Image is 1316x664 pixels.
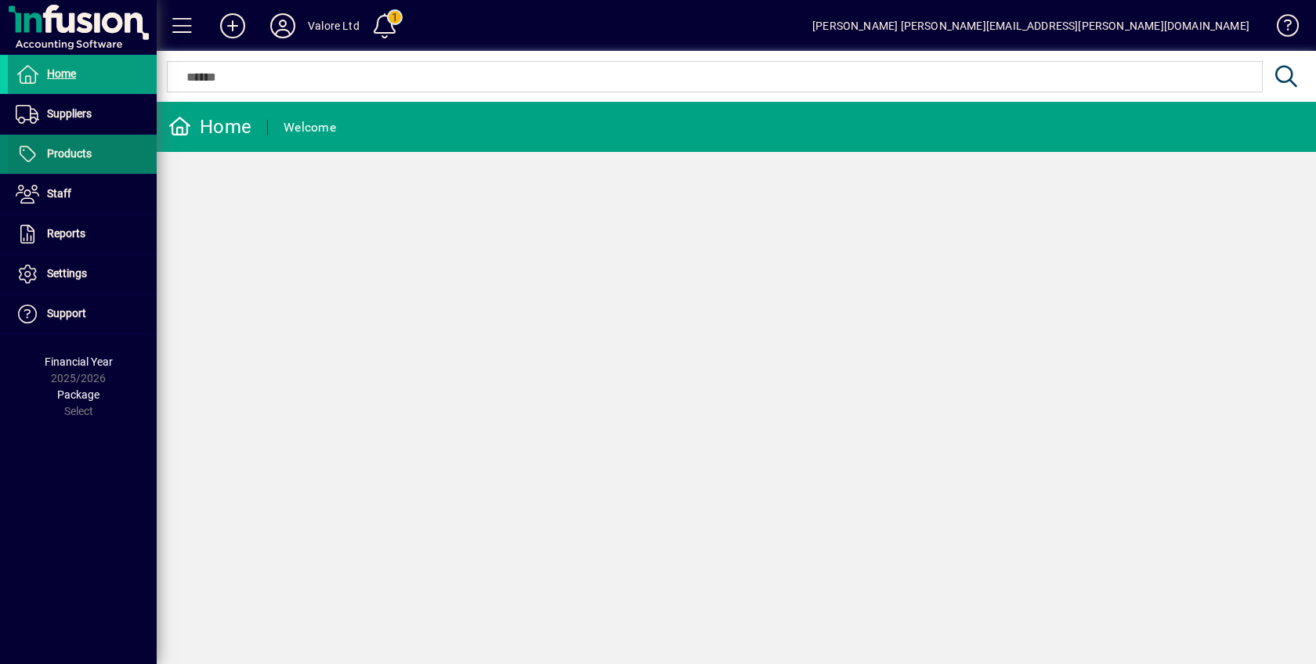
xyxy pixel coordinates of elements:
div: Home [168,114,251,139]
span: Settings [47,267,87,280]
span: Staff [47,187,71,200]
button: Add [208,12,258,40]
a: Settings [8,254,157,294]
button: Profile [258,12,308,40]
div: Valore Ltd [308,13,360,38]
a: Staff [8,175,157,214]
a: Knowledge Base [1265,3,1296,54]
div: [PERSON_NAME] [PERSON_NAME][EMAIL_ADDRESS][PERSON_NAME][DOMAIN_NAME] [812,13,1249,38]
span: Products [47,147,92,160]
span: Financial Year [45,355,113,368]
span: Home [47,67,76,80]
a: Reports [8,215,157,254]
a: Products [8,135,157,174]
span: Package [57,388,99,401]
span: Support [47,307,86,319]
a: Suppliers [8,95,157,134]
a: Support [8,294,157,334]
span: Reports [47,227,85,240]
span: Suppliers [47,107,92,120]
div: Welcome [284,115,336,140]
